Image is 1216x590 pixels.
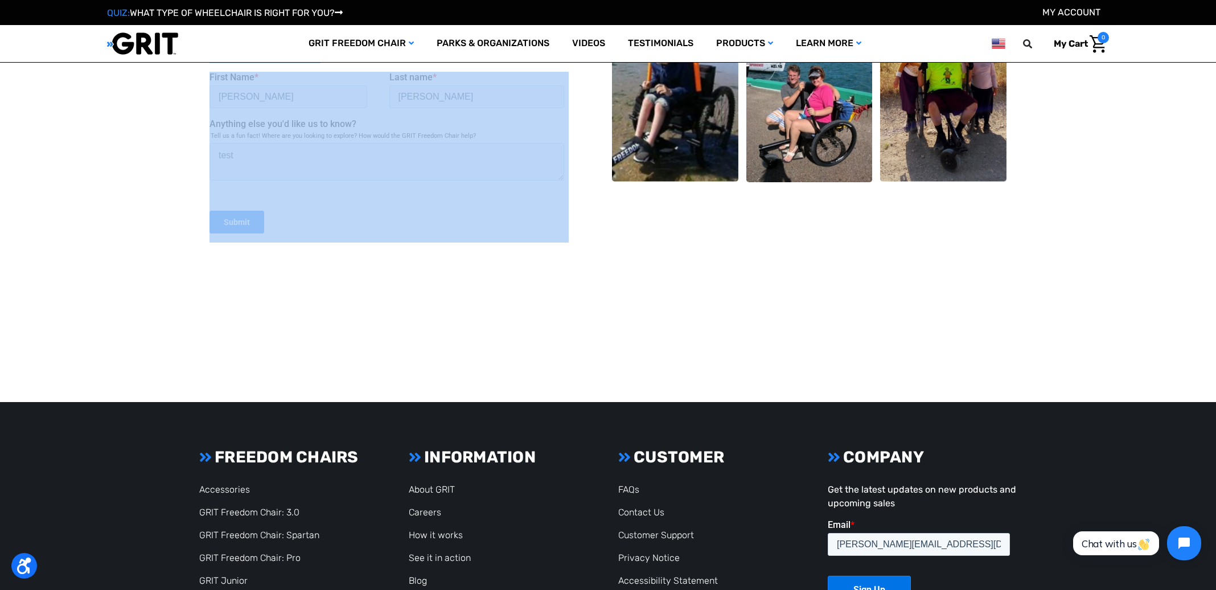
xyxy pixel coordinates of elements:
a: GRIT Freedom Chair: Pro [199,552,301,563]
h3: INFORMATION [409,448,598,467]
img: us.png [992,36,1005,51]
span: 0 [1098,32,1109,43]
a: Cart with 0 items [1045,32,1109,56]
span: My Cart [1054,38,1088,49]
a: Products [705,25,784,62]
a: Testimonials [617,25,705,62]
a: Customer Support [618,530,694,540]
a: Parks & Organizations [425,25,561,62]
a: GRIT Freedom Chair: 3.0 [199,507,299,518]
iframe: Form 1 [209,72,569,243]
h3: CUSTOMER [618,448,807,467]
h3: COMPANY [828,448,1017,467]
img: GRIT All-Terrain Wheelchair and Mobility Equipment [107,32,178,55]
a: How it works [409,530,463,540]
span: QUIZ: [107,7,130,18]
a: GRIT Junior [199,575,248,586]
a: Learn More [784,25,873,62]
a: Privacy Notice [618,552,680,563]
a: Careers [409,507,441,518]
a: See it in action [409,552,471,563]
a: Account [1042,7,1100,18]
p: Get the latest updates on new products and upcoming sales [828,483,1017,510]
h3: FREEDOM CHAIRS [199,448,388,467]
a: About GRIT [409,484,455,495]
a: GRIT Freedom Chair: Spartan [199,530,319,540]
a: Accessories [199,484,250,495]
a: Videos [561,25,617,62]
a: Blog [409,575,427,586]
a: Contact Us [618,507,664,518]
a: QUIZ:WHAT TYPE OF WHEELCHAIR IS RIGHT FOR YOU? [107,7,343,18]
a: FAQs [618,484,639,495]
input: Search [1028,32,1045,56]
img: Cart [1090,35,1106,53]
a: Accessibility Statement [618,575,718,586]
iframe: Tidio Chat [1061,517,1211,570]
a: GRIT Freedom Chair [297,25,425,62]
